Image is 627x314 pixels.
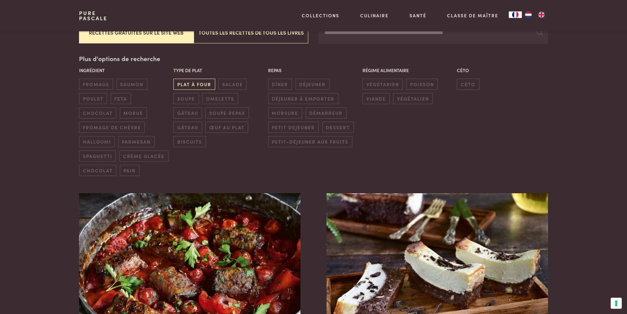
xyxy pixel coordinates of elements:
[79,136,115,147] span: halloumi
[268,67,359,74] p: Repas
[362,93,390,104] span: viande
[202,93,238,104] span: omelette
[509,11,548,18] aside: Language selected: Français
[79,150,116,161] span: spaghetti
[268,136,352,147] span: petit-déjeuner aux fruits
[120,165,139,176] span: pain
[205,107,249,118] span: soupe repas
[393,93,433,104] span: végétalien
[322,122,354,133] span: dessert
[173,136,206,147] span: biscuits
[79,122,145,133] span: fromage de chèvre
[268,79,292,89] span: dîner
[302,12,339,19] a: Collections
[120,107,147,118] span: morue
[194,22,308,43] button: Toutes les recettes de tous les livres
[360,12,389,19] a: Culinaire
[522,11,535,18] a: NL
[362,79,403,89] span: végétarien
[268,122,319,133] span: petit déjeuner
[509,11,522,18] a: FR
[457,67,548,74] p: Céto
[79,22,194,43] button: Recettes gratuites sur le site web
[205,122,248,133] span: œuf au plat
[79,67,170,74] p: Ingrédient
[173,107,202,118] span: gâteau
[79,10,107,21] a: PurePascale
[79,165,116,176] span: chocolat
[120,150,169,161] span: crème glacée
[410,12,426,19] a: Santé
[362,67,454,74] p: Régime alimentaire
[406,79,438,89] span: poisson
[173,79,215,89] span: plat à four
[79,93,107,104] span: poulet
[118,136,154,147] span: parmesan
[268,107,302,118] span: morsure
[218,79,247,89] span: salade
[173,93,199,104] span: soupe
[447,12,498,19] a: Classe de maître
[306,107,346,118] span: démarreur
[268,93,338,104] span: déjeuner à emporter
[173,67,265,74] p: Type de plat
[522,11,548,18] ul: Language list
[117,79,147,89] span: saumon
[79,79,113,89] span: fromage
[535,11,548,18] a: EN
[509,11,522,18] div: Language
[79,107,116,118] span: chocolat
[111,93,131,104] span: feta
[296,79,330,89] span: déjeuner
[611,298,622,309] button: Vos préférences en matière de consentement pour les technologies de suivi
[457,79,479,89] span: céto
[173,122,202,133] span: gâteau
